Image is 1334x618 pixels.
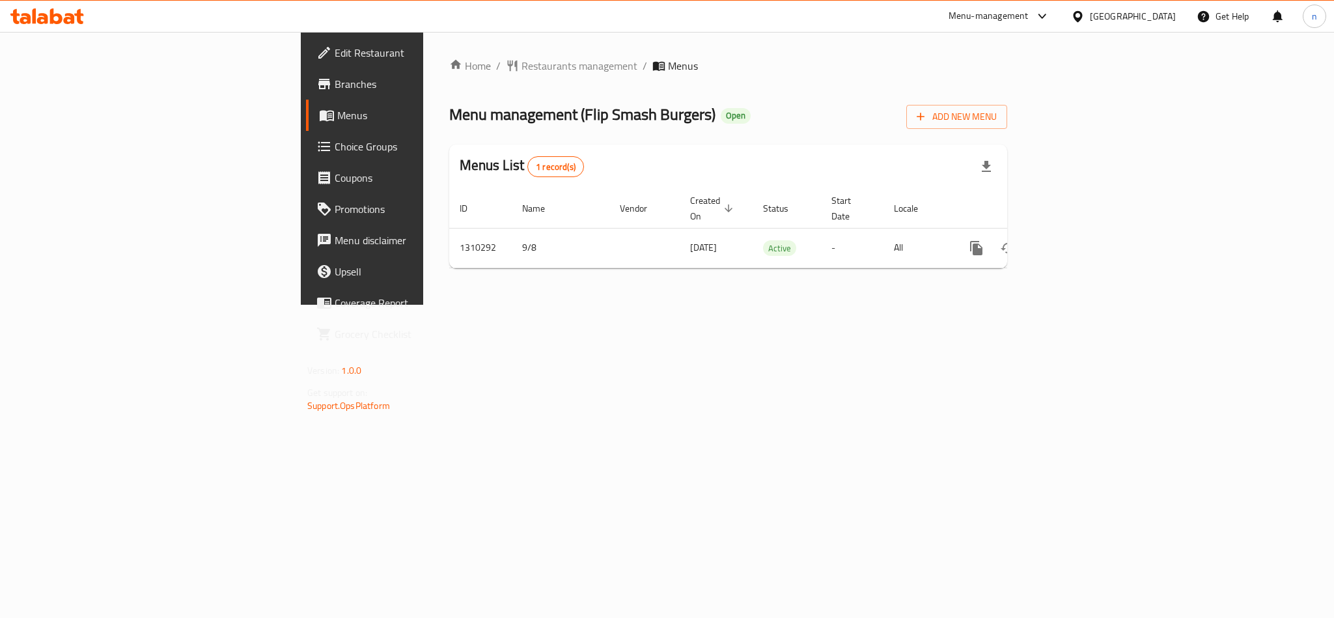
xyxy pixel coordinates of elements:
span: n [1312,9,1317,23]
span: Choice Groups [335,139,513,154]
span: Name [522,201,562,216]
li: / [643,58,647,74]
span: Menu disclaimer [335,232,513,248]
span: [DATE] [690,239,717,256]
a: Menus [306,100,523,131]
button: Change Status [992,232,1023,264]
div: Active [763,240,796,256]
a: Choice Groups [306,131,523,162]
span: Add New Menu [917,109,997,125]
span: Branches [335,76,513,92]
a: Support.OpsPlatform [307,397,390,414]
button: more [961,232,992,264]
span: Restaurants management [521,58,637,74]
span: Grocery Checklist [335,326,513,342]
span: Edit Restaurant [335,45,513,61]
span: Menus [337,107,513,123]
div: Open [721,108,751,124]
span: Get support on: [307,384,367,401]
a: Restaurants management [506,58,637,74]
h2: Menus List [460,156,584,177]
span: Menus [668,58,698,74]
span: 1.0.0 [341,362,361,379]
div: [GEOGRAPHIC_DATA] [1090,9,1176,23]
div: Total records count [527,156,584,177]
span: Created On [690,193,737,224]
span: Active [763,241,796,256]
span: Start Date [831,193,868,224]
a: Grocery Checklist [306,318,523,350]
span: Status [763,201,805,216]
span: 1 record(s) [528,161,583,173]
span: Locale [894,201,935,216]
table: enhanced table [449,189,1096,268]
nav: breadcrumb [449,58,1007,74]
div: Menu-management [949,8,1029,24]
a: Coverage Report [306,287,523,318]
a: Menu disclaimer [306,225,523,256]
a: Edit Restaurant [306,37,523,68]
th: Actions [951,189,1096,229]
a: Coupons [306,162,523,193]
td: All [883,228,951,268]
a: Promotions [306,193,523,225]
span: Open [721,110,751,121]
span: Promotions [335,201,513,217]
span: Coverage Report [335,295,513,311]
span: Coupons [335,170,513,186]
a: Upsell [306,256,523,287]
span: Version: [307,362,339,379]
span: Upsell [335,264,513,279]
td: 9/8 [512,228,609,268]
button: Add New Menu [906,105,1007,129]
div: Export file [971,151,1002,182]
a: Branches [306,68,523,100]
td: - [821,228,883,268]
span: Menu management ( Flip Smash Burgers ) [449,100,716,129]
span: ID [460,201,484,216]
span: Vendor [620,201,664,216]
